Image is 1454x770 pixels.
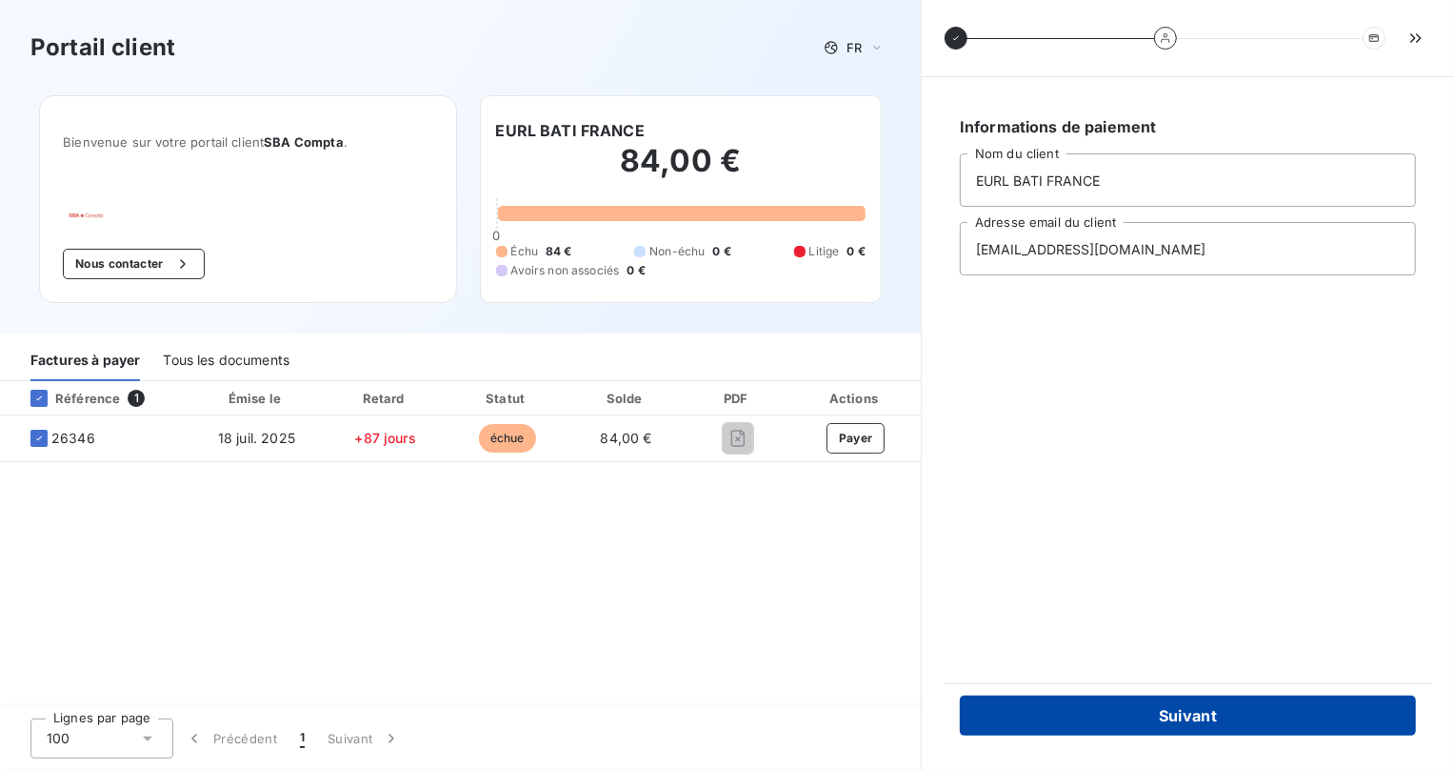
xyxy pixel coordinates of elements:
img: Company logo [63,207,185,218]
button: Nous contacter [63,249,204,279]
span: 18 juil. 2025 [218,430,295,446]
input: placeholder [960,222,1416,275]
span: échue [479,424,536,453]
h3: Portail client [30,30,175,65]
button: Précédent [173,719,289,759]
h2: 84,00 € [496,142,866,199]
span: Bienvenue sur votre portail client . [63,134,432,150]
div: Factures à payer [30,341,140,381]
span: 1 [300,729,305,748]
span: 0 [492,228,500,243]
button: Payer [827,423,886,454]
span: 100 [47,729,70,748]
span: FR [847,40,862,55]
h6: Informations de paiement [960,115,1416,138]
div: Référence [15,390,120,407]
span: 0 € [713,243,731,260]
div: Émise le [193,389,320,408]
div: PDF [688,389,787,408]
span: Échu [511,243,539,260]
span: Litige [809,243,840,260]
span: 84,00 € [601,430,652,446]
h6: EURL BATI FRANCE [496,119,645,142]
span: Avoirs non associés [511,262,620,279]
div: Solde [571,389,681,408]
span: 26346 [51,429,95,448]
input: placeholder [960,153,1416,207]
span: SBA Compta [264,134,344,150]
span: +87 jours [354,430,415,446]
span: 0 € [847,243,865,260]
div: Statut [450,389,564,408]
div: Retard [328,389,444,408]
button: Suivant [960,696,1416,736]
div: Tous les documents [163,341,289,381]
span: 1 [128,390,145,407]
span: 0 € [627,262,645,279]
span: Non-échu [649,243,705,260]
div: Actions [794,389,917,408]
button: Suivant [316,719,412,759]
button: 1 [289,719,316,759]
span: 84 € [546,243,572,260]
